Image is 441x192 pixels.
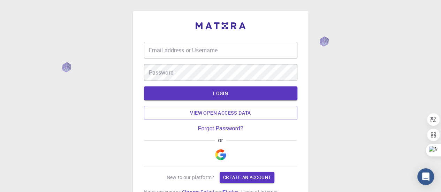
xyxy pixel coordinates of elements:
[167,174,214,181] p: New to our platform?
[220,172,274,183] a: Create an account
[144,86,297,100] button: LOGIN
[417,168,434,185] div: Open Intercom Messenger
[215,149,226,160] img: Google
[198,125,243,132] a: Forgot Password?
[215,137,226,144] span: or
[144,106,297,120] a: View open access data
